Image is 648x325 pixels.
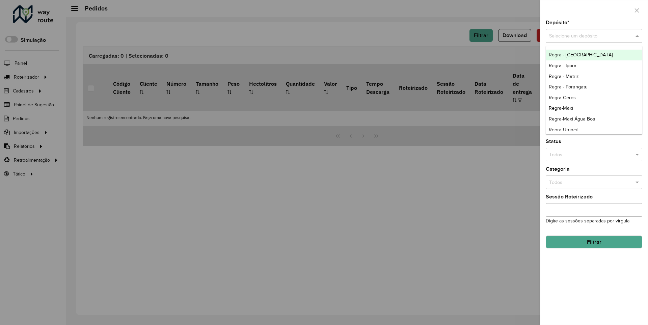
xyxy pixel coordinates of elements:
[549,105,573,111] span: Regra-Maxi
[549,52,613,57] span: Regra - [GEOGRAPHIC_DATA]
[546,218,629,223] small: Digite as sessões separadas por vírgula
[549,63,576,68] span: Regra - Ipora
[549,95,576,100] span: Regra-Ceres
[546,19,569,27] label: Depósito
[546,193,593,201] label: Sessão Roteirizado
[546,236,642,248] button: Filtrar
[546,137,561,145] label: Status
[546,46,642,135] ng-dropdown-panel: Options list
[549,74,579,79] span: Regra - Matriz
[549,116,595,121] span: Regra-Maxi Água Boa
[549,84,588,89] span: Regra - Porangatu
[546,165,570,173] label: Categoria
[549,127,578,132] span: Regra-Uruaçú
